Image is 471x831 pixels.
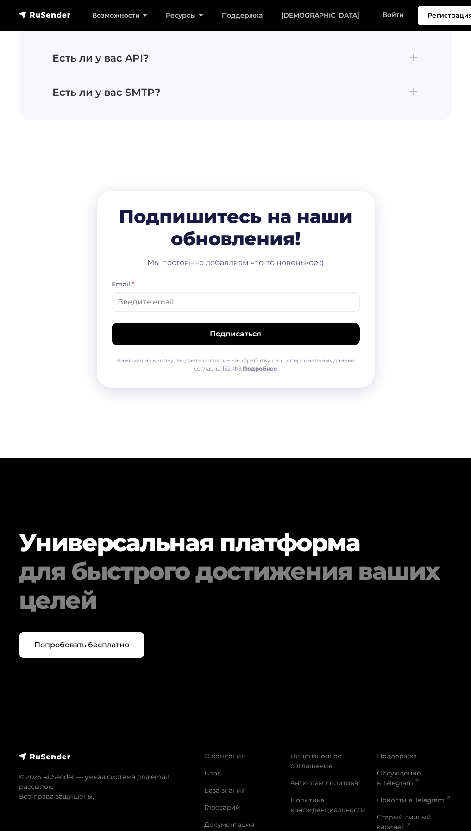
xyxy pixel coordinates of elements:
[19,557,452,615] div: для быстрого достижения ваших целей
[83,6,157,25] a: Возможности
[112,205,360,250] h2: Подпишитесь на наши обновления!
[19,752,71,761] img: RuSender
[377,752,417,760] a: Поддержка
[290,779,358,787] a: Антиспам политика
[213,6,272,25] a: Поддержка
[373,6,413,25] a: Войти
[112,257,360,268] div: Мы постоянно добавляем что-то новенькое :)
[377,813,431,831] a: Старый личный кабинет
[52,86,419,98] h4: Есть ли у вас SMTP?
[52,52,419,64] h4: Есть ли у вас API?
[272,6,369,25] a: [DEMOGRAPHIC_DATA]
[19,632,144,658] a: Попробовать бесплатно
[19,772,193,801] p: © 2025 RuSender — умная система для email рассылок. Все права защищены.
[19,528,452,615] h2: Универсальная платформа
[204,769,220,777] a: Блог
[112,323,360,345] button: Подписаться
[112,279,360,289] div: Email
[204,752,246,760] a: О компании
[290,752,342,770] a: Лицензионное соглашение
[377,796,450,804] a: Новости в Telegram
[19,10,71,19] img: RuSender
[204,786,246,794] a: База знаний
[204,803,240,812] a: Глоссарий
[290,796,365,814] a: Политика конфиденциальности
[112,356,360,373] p: Нажимая на кнопку, вы даете согласие на обработку своих персональных данных согласно 152-ФЗ.
[112,292,360,312] input: Введите email
[157,6,213,25] a: Ресурсы
[243,365,277,372] a: Подробнее
[377,769,421,787] a: Обсуждение в Telegram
